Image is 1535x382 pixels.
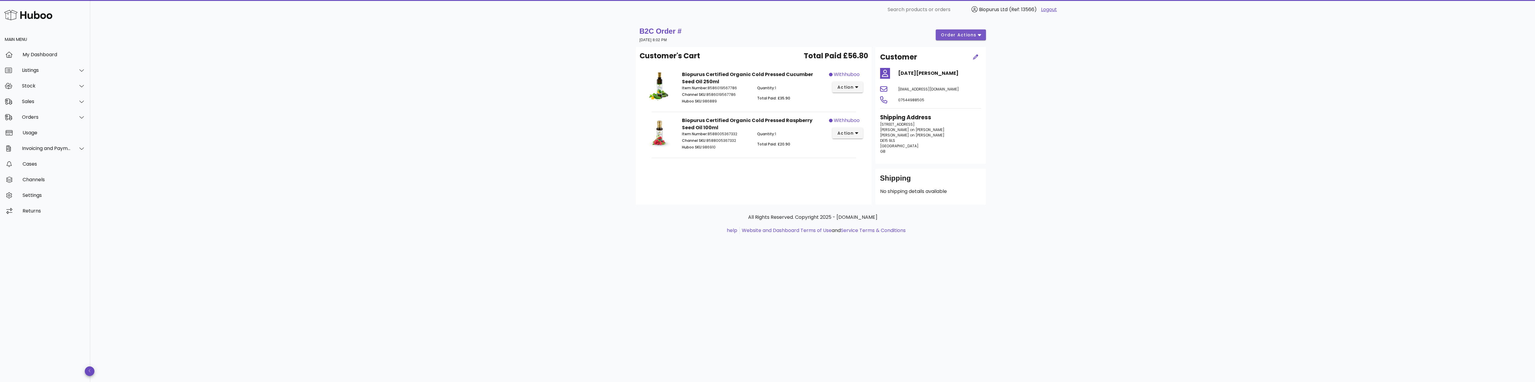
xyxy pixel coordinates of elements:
button: action [832,82,863,93]
span: Huboo SKU: [682,99,702,104]
div: Settings [23,192,85,198]
p: No shipping details available [880,188,981,195]
strong: B2C Order # [640,27,682,35]
span: Quantity: [757,85,775,90]
div: Usage [23,130,85,136]
span: 07544988505 [898,97,924,102]
p: 986889 [682,99,750,104]
div: Orders [22,114,71,120]
strong: Biopurus Certified Organic Cold Pressed Cucumber Seed Oil 250ml [682,71,813,85]
h3: Shipping Address [880,113,981,122]
span: Total Paid: £35.90 [757,96,790,101]
h2: Customer [880,52,917,63]
span: [GEOGRAPHIC_DATA] [880,143,919,148]
div: My Dashboard [23,52,85,57]
li: and [740,227,906,234]
p: All Rights Reserved. Copyright 2025 - [DOMAIN_NAME] [641,214,985,221]
button: action [832,128,863,139]
small: [DATE] 8:02 PM [640,38,667,42]
div: Sales [22,99,71,104]
img: Product Image [644,71,675,101]
div: Cases [23,161,85,167]
p: 8588005367332 [682,131,750,137]
p: 986910 [682,145,750,150]
img: Huboo Logo [4,8,52,21]
p: 8586019567786 [682,85,750,91]
span: DE15 9LS [880,138,895,143]
strong: Biopurus Certified Organic Cold Pressed Raspberry Seed Oil 100ml [682,117,812,131]
span: withhuboo [834,117,860,124]
h4: [DATE][PERSON_NAME] [898,70,981,77]
span: GB [880,149,886,154]
div: Shipping [880,173,981,188]
div: Channels [23,177,85,182]
a: Logout [1041,6,1057,13]
span: Quantity: [757,131,775,136]
span: Biopurus Ltd [979,6,1008,13]
span: Item Number: [682,85,708,90]
a: Service Terms & Conditions [841,227,906,234]
span: Customer's Cart [640,50,700,61]
span: action [837,84,854,90]
a: Website and Dashboard Terms of Use [742,227,832,234]
span: [PERSON_NAME] on [PERSON_NAME] [880,127,944,132]
span: Huboo SKU: [682,145,702,150]
img: Product Image [644,117,675,147]
div: Invoicing and Payments [22,145,71,151]
span: order actions [941,32,977,38]
div: Stock [22,83,71,89]
span: (Ref: 13566) [1009,6,1037,13]
span: action [837,130,854,136]
span: withhuboo [834,71,860,78]
span: Item Number: [682,131,708,136]
span: [EMAIL_ADDRESS][DOMAIN_NAME] [898,87,959,92]
button: order actions [936,29,986,40]
p: 1 [757,85,825,91]
span: Total Paid: £20.90 [757,142,790,147]
span: [STREET_ADDRESS] [880,122,915,127]
div: Listings [22,67,71,73]
p: 8588005367332 [682,138,750,143]
p: 1 [757,131,825,137]
span: [PERSON_NAME] on [PERSON_NAME] [880,133,944,138]
span: Channel SKU: [682,138,706,143]
p: 8586019567786 [682,92,750,97]
span: Channel SKU: [682,92,706,97]
a: help [727,227,737,234]
span: Total Paid £56.80 [804,50,868,61]
div: Returns [23,208,85,214]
